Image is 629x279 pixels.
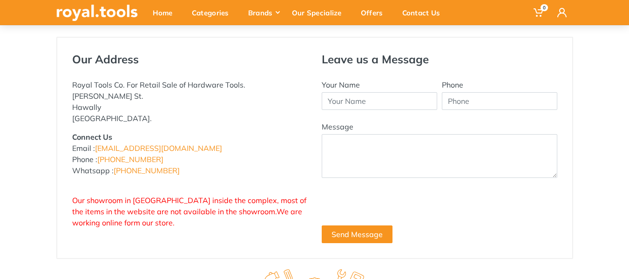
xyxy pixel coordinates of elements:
[541,4,548,11] span: 0
[72,53,308,66] h4: Our Address
[72,132,112,142] strong: Connect Us
[72,196,306,227] span: Our showroom in [GEOGRAPHIC_DATA] inside the complex, most of the items in the website are not av...
[72,131,308,176] p: Email : Phone : Whatsapp :
[354,3,396,22] div: Offers
[396,3,453,22] div: Contact Us
[146,3,185,22] div: Home
[285,3,354,22] div: Our Specialize
[322,121,353,132] label: Message
[442,79,463,90] label: Phone
[185,3,242,22] div: Categories
[322,79,360,90] label: Your Name
[97,155,163,164] a: [PHONE_NUMBER]
[322,53,557,66] h4: Leave us a Message
[95,143,222,153] a: [EMAIL_ADDRESS][DOMAIN_NAME]
[114,166,180,175] a: [PHONE_NUMBER]
[322,92,437,110] input: Your Name
[322,225,392,243] button: Send Message
[56,5,138,21] img: royal.tools Logo
[442,92,557,110] input: Phone
[72,79,308,124] p: Royal Tools Co. For Retail Sale of Hardware Tools. [PERSON_NAME] St. Hawally [GEOGRAPHIC_DATA].
[242,3,285,22] div: Brands
[322,189,463,225] iframe: reCAPTCHA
